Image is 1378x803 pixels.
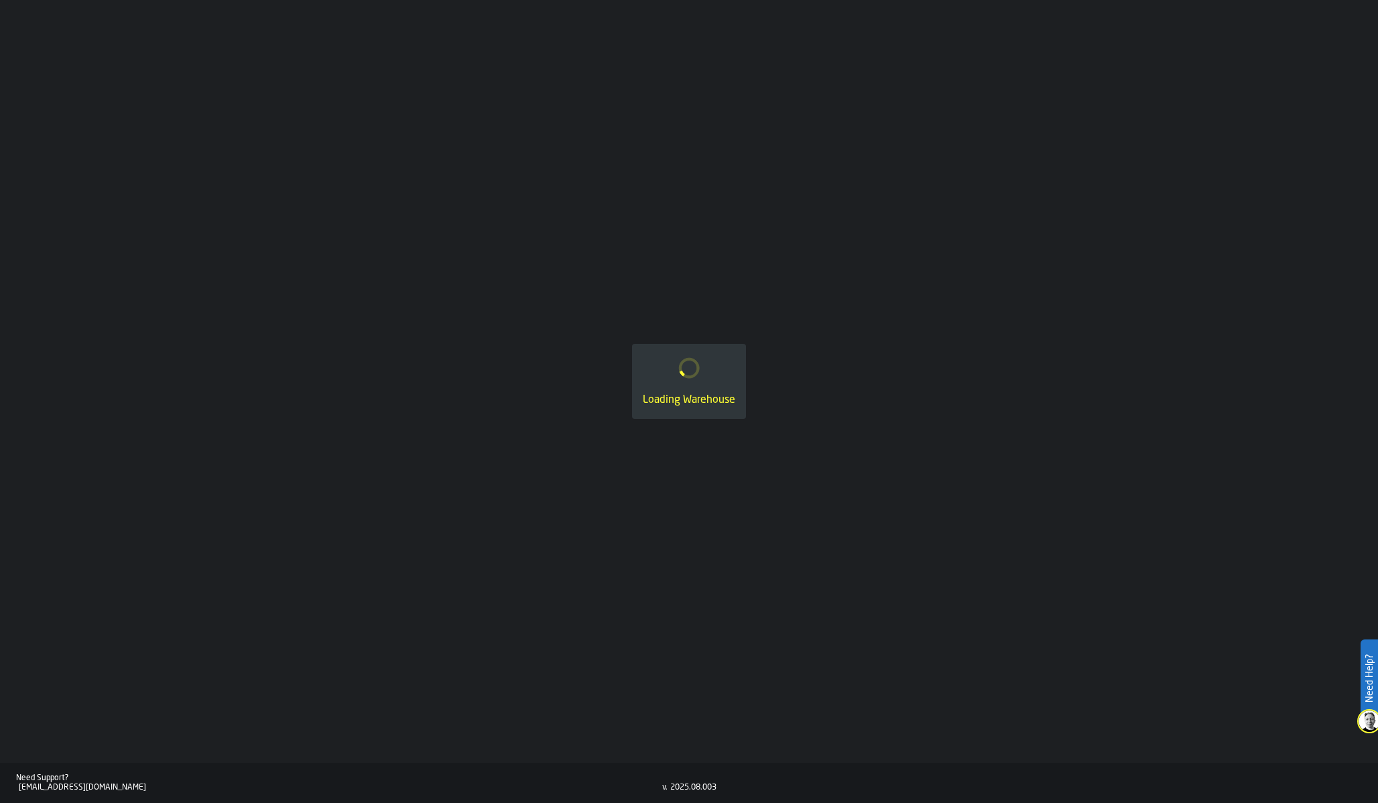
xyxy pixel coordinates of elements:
div: [EMAIL_ADDRESS][DOMAIN_NAME] [19,783,662,792]
div: Loading Warehouse [643,392,735,408]
div: v. [662,783,668,792]
div: 2025.08.003 [670,783,716,792]
div: Need Support? [16,774,662,783]
a: Need Support?[EMAIL_ADDRESS][DOMAIN_NAME] [16,774,662,792]
label: Need Help? [1362,641,1377,716]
